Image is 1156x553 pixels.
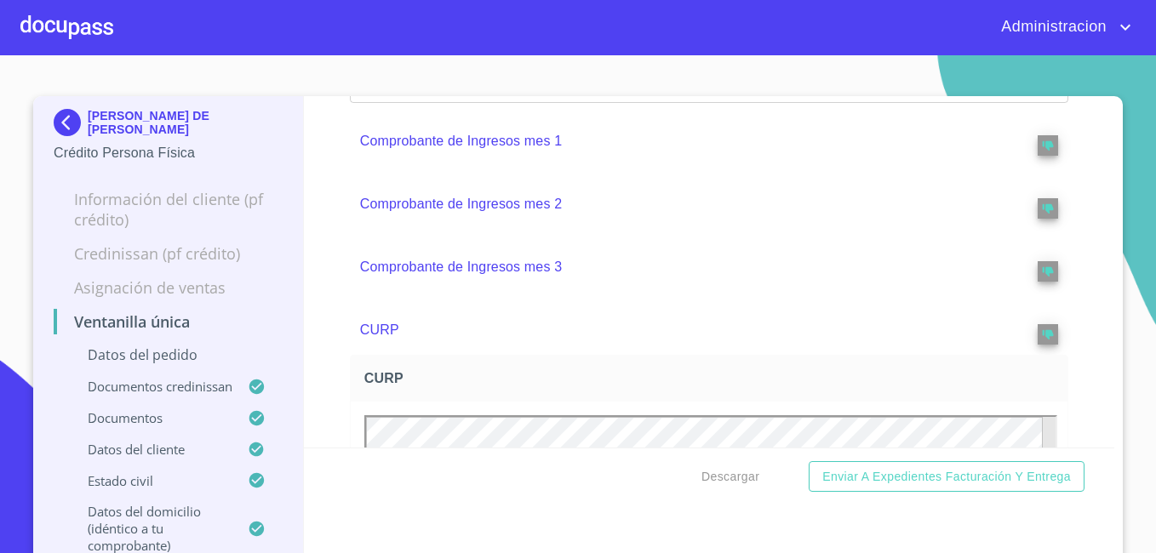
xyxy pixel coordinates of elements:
img: Docupass spot blue [54,109,88,136]
p: Ventanilla única [54,311,283,332]
button: account of current user [988,14,1136,41]
button: reject [1038,135,1058,156]
p: Documentos CrediNissan [54,378,248,395]
button: reject [1038,198,1058,219]
button: reject [1038,261,1058,282]
p: Asignación de Ventas [54,277,283,298]
span: Administracion [988,14,1115,41]
p: Datos del pedido [54,345,283,364]
p: Comprobante de Ingresos mes 2 [360,194,988,214]
button: Enviar a Expedientes Facturación y Entrega [809,461,1084,493]
p: Estado civil [54,472,248,489]
button: reject [1038,324,1058,345]
p: Información del cliente (PF crédito) [54,189,283,230]
div: [PERSON_NAME] DE [PERSON_NAME] [54,109,283,143]
p: Datos del cliente [54,441,248,458]
span: Enviar a Expedientes Facturación y Entrega [822,466,1071,487]
span: CURP [364,369,1061,387]
span: Descargar [701,466,759,487]
p: Comprobante de Ingresos mes 3 [360,257,988,277]
p: Comprobante de Ingresos mes 1 [360,131,988,151]
p: Credinissan (PF crédito) [54,243,283,264]
p: CURP [360,320,988,340]
p: Documentos [54,409,248,426]
button: Descargar [695,461,766,493]
p: [PERSON_NAME] DE [PERSON_NAME] [88,109,283,136]
p: Crédito Persona Física [54,143,283,163]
